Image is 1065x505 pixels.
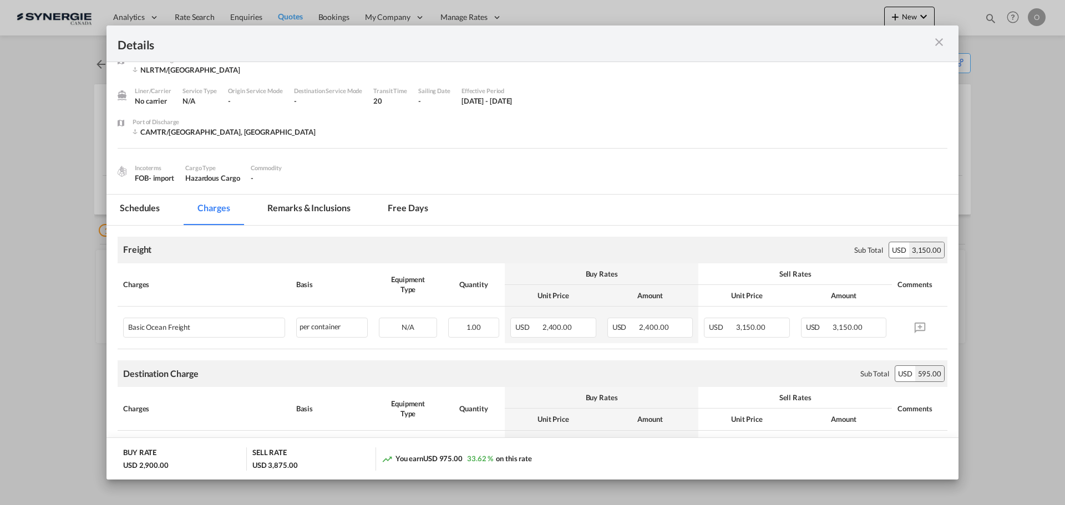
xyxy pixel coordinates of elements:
[510,269,693,279] div: Buy Rates
[252,460,298,470] div: USD 3,875.00
[466,323,481,331] span: 1.00
[515,323,541,331] span: USD
[542,323,572,331] span: 2,400.00
[854,245,883,255] div: Sub Total
[296,279,368,289] div: Basis
[402,323,414,331] span: N/A
[294,96,363,106] div: -
[418,86,450,96] div: Sailing Date
[123,447,156,460] div: BUY RATE
[182,96,195,105] span: N/A
[254,195,363,225] md-tab-item: Remarks & Inclusions
[379,274,437,294] div: Equipment Type
[374,195,441,225] md-tab-item: Free days
[135,86,171,96] div: Liner/Carrier
[106,195,173,225] md-tab-item: Schedules
[296,318,368,338] div: per container
[505,409,602,430] th: Unit Price
[123,460,169,470] div: USD 2,900.00
[133,127,316,137] div: CAMTR/Montreal, QC
[123,404,285,414] div: Charges
[382,453,393,465] md-icon: icon-trending-up
[11,49,818,95] p: Applicable if Synergie is responsible to submit Per E-manifest and per HBL Frob ACI filing: 50$ u...
[915,366,944,381] div: 595.00
[932,35,946,49] md-icon: icon-close m-3 fg-AAA8AD cursor
[704,269,886,279] div: Sell Rates
[11,11,818,23] body: Editor, editor5
[698,285,795,307] th: Unit Price
[252,447,287,460] div: SELL RATE
[602,285,699,307] th: Amount
[123,243,151,256] div: Freight
[704,392,886,402] div: Sell Rates
[184,195,243,225] md-tab-item: Charges
[11,88,818,100] p: Drayage [PERSON_NAME] 540 CAD + 62 CAD port fees + 50 DG
[228,86,283,96] div: Origin Service Mode
[736,323,765,331] span: 3,150.00
[123,279,285,289] div: Charges
[135,96,171,106] div: No carrier
[133,65,240,75] div: NLRTM/Rotterdam
[373,96,407,106] div: 20
[294,86,363,96] div: Destination Service Mode
[889,242,909,258] div: USD
[135,163,174,173] div: Incoterms
[123,368,199,380] div: Destination Charge
[251,174,253,182] span: -
[795,409,892,430] th: Amount
[128,318,242,331] div: Basic Ocean Freight
[833,323,862,331] span: 3,150.00
[373,86,407,96] div: Transit Time
[418,96,450,106] div: -
[639,323,668,331] span: 2,400.00
[860,369,889,379] div: Sub Total
[185,173,240,183] div: Hazardous Cargo
[296,404,368,414] div: Basis
[11,12,170,21] strong: —---------------------------------------------------------------
[185,163,240,173] div: Cargo Type
[228,96,283,106] div: -
[118,37,864,50] div: Details
[892,263,947,307] th: Comments
[795,285,892,307] th: Amount
[182,86,217,96] div: Service Type
[423,454,463,463] span: USD 975.00
[806,323,831,331] span: USD
[11,102,818,114] p: ---------------------------------------------------------------------
[505,285,602,307] th: Unit Price
[135,173,174,183] div: FOB
[448,404,499,414] div: Quantity
[461,86,513,96] div: Effective Period
[461,96,513,106] div: 7 Aug 2025 - 31 Aug 2025
[612,323,638,331] span: USD
[382,453,532,465] div: You earn on this rate
[448,279,499,289] div: Quantity
[149,173,174,183] div: - import
[133,117,316,127] div: Port of Discharge
[379,399,437,419] div: Equipment Type
[698,409,795,430] th: Unit Price
[106,195,453,225] md-pagination-wrapper: Use the left and right arrow keys to navigate between tabs
[467,454,493,463] span: 33.62 %
[106,25,958,480] md-dialog: Port of Loading ...
[11,31,69,39] strong: E Manifest (ACI):
[251,163,281,173] div: Commodity
[510,392,693,402] div: Buy Rates
[602,409,699,430] th: Amount
[11,51,818,63] p: Pleased to hear.
[909,242,944,258] div: 3,150.00
[892,387,947,430] th: Comments
[11,13,818,25] p: Transit @ 9 days
[895,366,915,381] div: USD
[116,165,128,177] img: cargo.png
[709,323,734,331] span: USD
